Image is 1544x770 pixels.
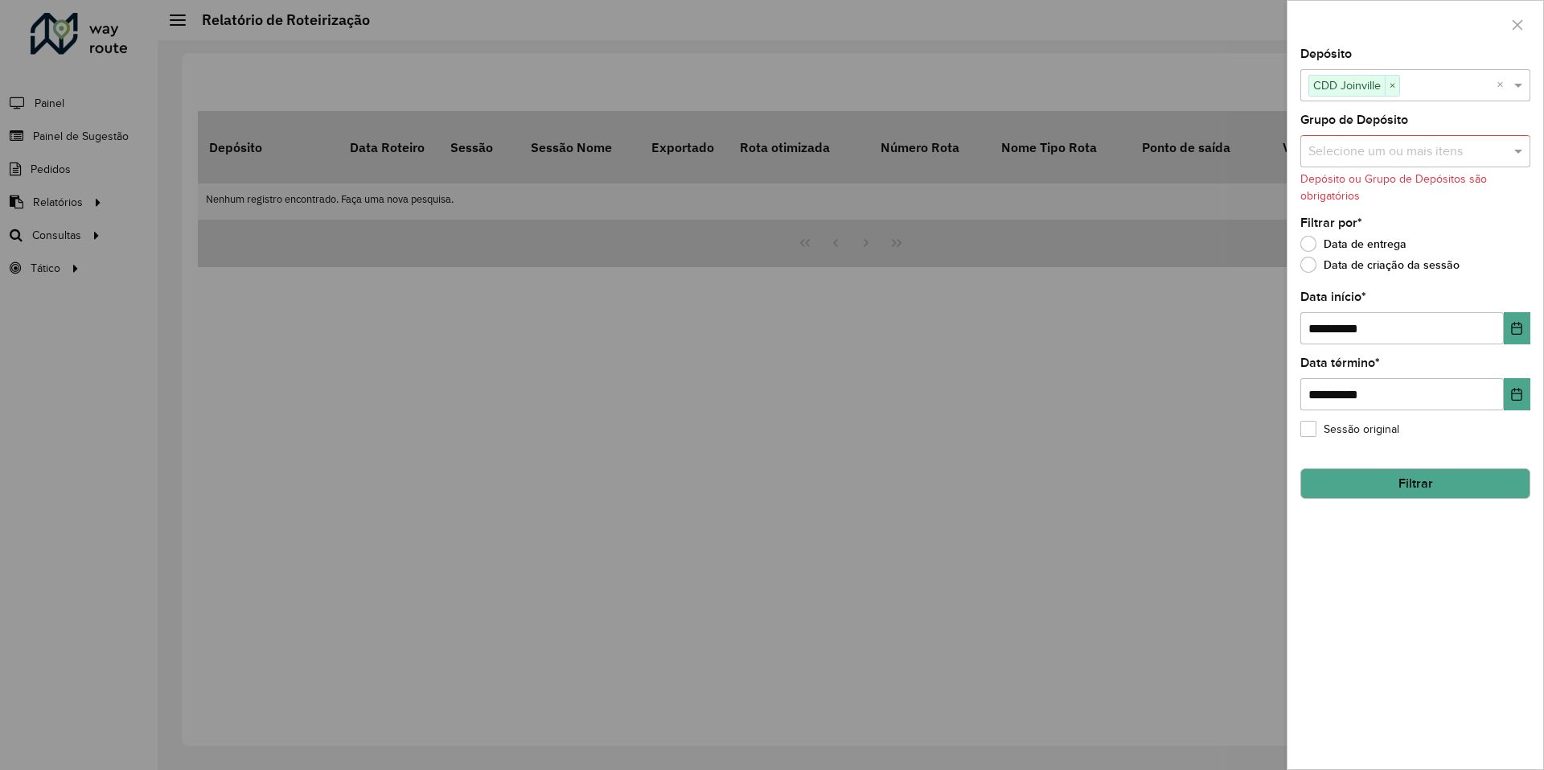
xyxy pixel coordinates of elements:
[1504,378,1530,410] button: Choose Date
[1300,44,1352,64] label: Depósito
[1300,421,1399,438] label: Sessão original
[1385,76,1399,96] span: ×
[1300,353,1380,373] label: Data término
[1300,173,1487,202] formly-validation-message: Depósito ou Grupo de Depósitos são obrigatórios
[1504,312,1530,344] button: Choose Date
[1300,287,1366,307] label: Data início
[1309,76,1385,95] span: CDD Joinville
[1300,236,1406,252] label: Data de entrega
[1300,257,1460,273] label: Data de criação da sessão
[1300,213,1362,233] label: Filtrar por
[1497,76,1510,95] span: Clear all
[1300,468,1530,499] button: Filtrar
[1300,110,1408,130] label: Grupo de Depósito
